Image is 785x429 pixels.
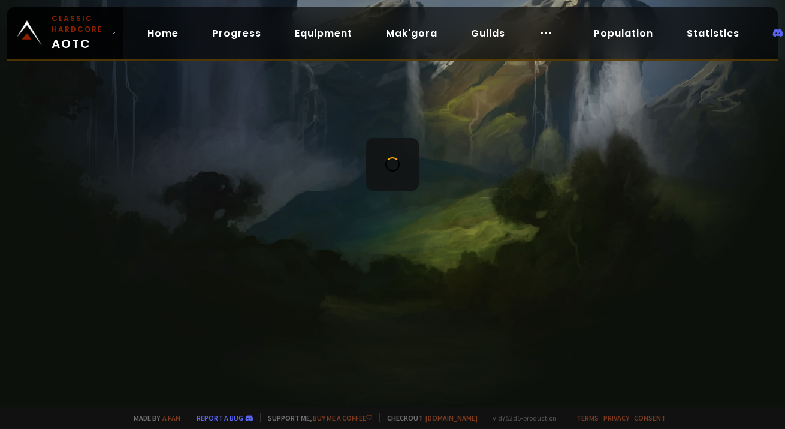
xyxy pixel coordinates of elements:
[677,21,749,46] a: Statistics
[576,413,599,422] a: Terms
[485,413,557,422] span: v. d752d5 - production
[379,413,478,422] span: Checkout
[260,413,372,422] span: Support me,
[425,413,478,422] a: [DOMAIN_NAME]
[584,21,663,46] a: Population
[634,413,666,422] a: Consent
[52,13,107,53] span: AOTC
[313,413,372,422] a: Buy me a coffee
[138,21,188,46] a: Home
[162,413,180,422] a: a fan
[285,21,362,46] a: Equipment
[603,413,629,422] a: Privacy
[7,7,123,59] a: Classic HardcoreAOTC
[203,21,271,46] a: Progress
[126,413,180,422] span: Made by
[461,21,515,46] a: Guilds
[376,21,447,46] a: Mak'gora
[197,413,243,422] a: Report a bug
[52,13,107,35] small: Classic Hardcore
